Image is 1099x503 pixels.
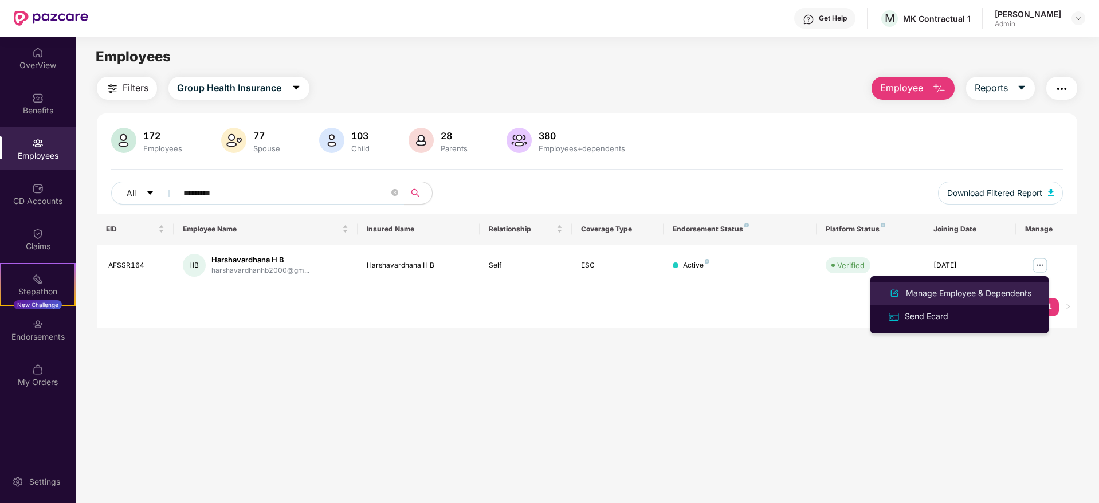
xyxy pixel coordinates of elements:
div: Platform Status [826,225,914,234]
span: right [1065,303,1071,310]
img: svg+xml;base64,PHN2ZyB4bWxucz0iaHR0cDovL3d3dy53My5vcmcvMjAwMC9zdmciIHhtbG5zOnhsaW5rPSJodHRwOi8vd3... [409,128,434,153]
div: 172 [141,130,185,142]
button: Employee [872,77,955,100]
img: svg+xml;base64,PHN2ZyBpZD0iSGVscC0zMngzMiIgeG1sbnM9Imh0dHA6Ly93d3cudzMub3JnLzIwMDAvc3ZnIiB3aWR0aD... [803,14,814,25]
div: MK Contractual 1 [903,13,971,24]
div: 77 [251,130,282,142]
div: Settings [26,476,64,488]
div: Spouse [251,144,282,153]
button: search [404,182,433,205]
li: 1 [1041,298,1059,316]
img: svg+xml;base64,PHN2ZyB4bWxucz0iaHR0cDovL3d3dy53My5vcmcvMjAwMC9zdmciIHhtbG5zOnhsaW5rPSJodHRwOi8vd3... [221,128,246,153]
button: Reportscaret-down [966,77,1035,100]
img: svg+xml;base64,PHN2ZyB4bWxucz0iaHR0cDovL3d3dy53My5vcmcvMjAwMC9zdmciIHhtbG5zOnhsaW5rPSJodHRwOi8vd3... [507,128,532,153]
span: caret-down [1017,83,1026,93]
img: svg+xml;base64,PHN2ZyBpZD0iRW1wbG95ZWVzIiB4bWxucz0iaHR0cDovL3d3dy53My5vcmcvMjAwMC9zdmciIHdpZHRoPS... [32,137,44,149]
div: AFSSR164 [108,260,164,271]
div: Endorsement Status [673,225,807,234]
img: svg+xml;base64,PHN2ZyB4bWxucz0iaHR0cDovL3d3dy53My5vcmcvMjAwMC9zdmciIHdpZHRoPSI4IiBoZWlnaHQ9IjgiIH... [881,223,885,227]
img: svg+xml;base64,PHN2ZyB4bWxucz0iaHR0cDovL3d3dy53My5vcmcvMjAwMC9zdmciIHdpZHRoPSI4IiBoZWlnaHQ9IjgiIH... [744,223,749,227]
span: close-circle [391,188,398,199]
span: M [885,11,895,25]
img: svg+xml;base64,PHN2ZyB4bWxucz0iaHR0cDovL3d3dy53My5vcmcvMjAwMC9zdmciIHhtbG5zOnhsaW5rPSJodHRwOi8vd3... [111,128,136,153]
span: All [127,187,136,199]
div: New Challenge [14,300,62,309]
div: ESC [581,260,654,271]
span: EID [106,225,156,234]
img: svg+xml;base64,PHN2ZyB4bWxucz0iaHR0cDovL3d3dy53My5vcmcvMjAwMC9zdmciIHhtbG5zOnhsaW5rPSJodHRwOi8vd3... [1048,189,1054,196]
img: svg+xml;base64,PHN2ZyB4bWxucz0iaHR0cDovL3d3dy53My5vcmcvMjAwMC9zdmciIHhtbG5zOnhsaW5rPSJodHRwOi8vd3... [932,82,946,96]
span: caret-down [292,83,301,93]
a: 1 [1041,298,1059,315]
th: Relationship [480,214,571,245]
img: svg+xml;base64,PHN2ZyBpZD0iRW5kb3JzZW1lbnRzIiB4bWxucz0iaHR0cDovL3d3dy53My5vcmcvMjAwMC9zdmciIHdpZH... [32,319,44,330]
img: svg+xml;base64,PHN2ZyBpZD0iQ2xhaW0iIHhtbG5zPSJodHRwOi8vd3d3LnczLm9yZy8yMDAwL3N2ZyIgd2lkdGg9IjIwIi... [32,228,44,239]
div: Self [489,260,562,271]
img: svg+xml;base64,PHN2ZyB4bWxucz0iaHR0cDovL3d3dy53My5vcmcvMjAwMC9zdmciIHdpZHRoPSIyNCIgaGVpZ2h0PSIyNC... [1055,82,1069,96]
div: Child [349,144,372,153]
li: Next Page [1059,298,1077,316]
div: Admin [995,19,1061,29]
img: svg+xml;base64,PHN2ZyBpZD0iQ0RfQWNjb3VudHMiIGRhdGEtbmFtZT0iQ0QgQWNjb3VudHMiIHhtbG5zPSJodHRwOi8vd3... [32,183,44,194]
th: Insured Name [358,214,480,245]
img: svg+xml;base64,PHN2ZyBpZD0iSG9tZSIgeG1sbnM9Imh0dHA6Ly93d3cudzMub3JnLzIwMDAvc3ZnIiB3aWR0aD0iMjAiIG... [32,47,44,58]
th: EID [97,214,174,245]
img: New Pazcare Logo [14,11,88,26]
span: Employee Name [183,225,340,234]
div: 380 [536,130,627,142]
span: Relationship [489,225,554,234]
span: caret-down [146,189,154,198]
div: Get Help [819,14,847,23]
th: Employee Name [174,214,358,245]
button: Allcaret-down [111,182,181,205]
span: Group Health Insurance [177,81,281,95]
th: Coverage Type [572,214,664,245]
span: Reports [975,81,1008,95]
div: Harshavardhana H B [367,260,471,271]
img: svg+xml;base64,PHN2ZyB4bWxucz0iaHR0cDovL3d3dy53My5vcmcvMjAwMC9zdmciIHdpZHRoPSIyNCIgaGVpZ2h0PSIyNC... [105,82,119,96]
div: HB [183,254,206,277]
span: search [404,188,426,198]
img: svg+xml;base64,PHN2ZyB4bWxucz0iaHR0cDovL3d3dy53My5vcmcvMjAwMC9zdmciIHdpZHRoPSIxNiIgaGVpZ2h0PSIxNi... [888,311,900,323]
button: right [1059,298,1077,316]
span: Download Filtered Report [947,187,1042,199]
img: svg+xml;base64,PHN2ZyBpZD0iQmVuZWZpdHMiIHhtbG5zPSJodHRwOi8vd3d3LnczLm9yZy8yMDAwL3N2ZyIgd2lkdGg9Ij... [32,92,44,104]
div: harshavardhanhb2000@gm... [211,265,309,276]
span: close-circle [391,189,398,196]
div: [PERSON_NAME] [995,9,1061,19]
button: Download Filtered Report [938,182,1063,205]
div: Employees+dependents [536,144,627,153]
th: Joining Date [924,214,1016,245]
div: Stepathon [1,286,74,297]
div: Send Ecard [902,310,951,323]
button: Group Health Insurancecaret-down [168,77,309,100]
img: svg+xml;base64,PHN2ZyB4bWxucz0iaHR0cDovL3d3dy53My5vcmcvMjAwMC9zdmciIHdpZHRoPSIyMSIgaGVpZ2h0PSIyMC... [32,273,44,285]
div: Active [683,260,709,271]
img: svg+xml;base64,PHN2ZyBpZD0iU2V0dGluZy0yMHgyMCIgeG1sbnM9Imh0dHA6Ly93d3cudzMub3JnLzIwMDAvc3ZnIiB3aW... [12,476,23,488]
div: Manage Employee & Dependents [904,287,1034,300]
img: svg+xml;base64,PHN2ZyB4bWxucz0iaHR0cDovL3d3dy53My5vcmcvMjAwMC9zdmciIHdpZHRoPSI4IiBoZWlnaHQ9IjgiIH... [705,259,709,264]
button: Filters [97,77,157,100]
div: 103 [349,130,372,142]
div: 28 [438,130,470,142]
div: Employees [141,144,185,153]
span: Filters [123,81,148,95]
div: Harshavardhana H B [211,254,309,265]
img: svg+xml;base64,PHN2ZyBpZD0iTXlfT3JkZXJzIiBkYXRhLW5hbWU9Ik15IE9yZGVycyIgeG1sbnM9Imh0dHA6Ly93d3cudz... [32,364,44,375]
div: Parents [438,144,470,153]
div: [DATE] [933,260,1007,271]
img: svg+xml;base64,PHN2ZyB4bWxucz0iaHR0cDovL3d3dy53My5vcmcvMjAwMC9zdmciIHhtbG5zOnhsaW5rPSJodHRwOi8vd3... [888,286,901,300]
th: Manage [1016,214,1077,245]
span: Employee [880,81,923,95]
div: Verified [837,260,865,271]
img: manageButton [1031,256,1049,274]
span: Employees [96,48,171,65]
img: svg+xml;base64,PHN2ZyBpZD0iRHJvcGRvd24tMzJ4MzIiIHhtbG5zPSJodHRwOi8vd3d3LnczLm9yZy8yMDAwL3N2ZyIgd2... [1074,14,1083,23]
img: svg+xml;base64,PHN2ZyB4bWxucz0iaHR0cDovL3d3dy53My5vcmcvMjAwMC9zdmciIHhtbG5zOnhsaW5rPSJodHRwOi8vd3... [319,128,344,153]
